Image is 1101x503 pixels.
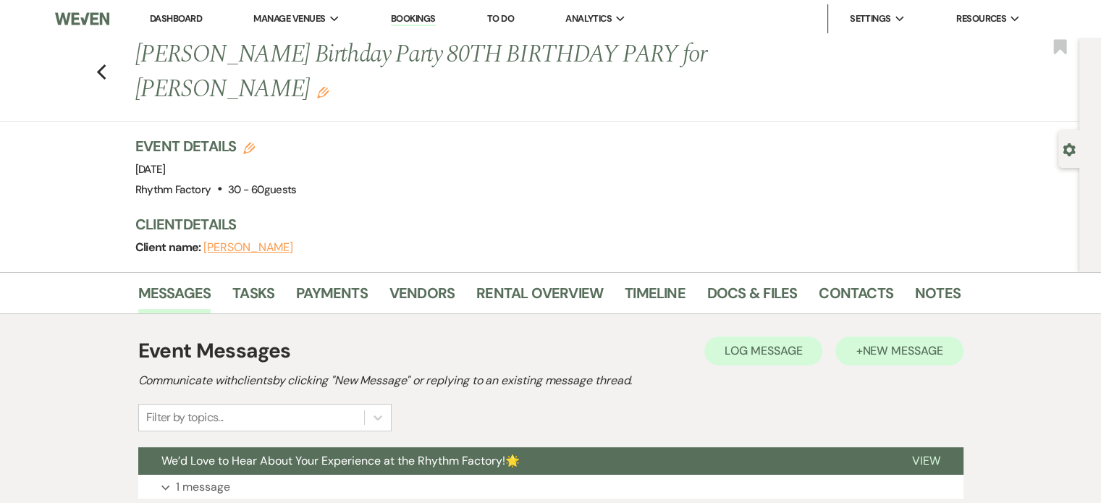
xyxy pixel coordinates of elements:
p: 1 message [176,478,230,496]
button: Edit [317,85,329,98]
span: Manage Venues [253,12,325,26]
a: Notes [915,282,961,313]
span: 30 - 60 guests [228,182,297,197]
span: Settings [850,12,891,26]
button: +New Message [835,337,963,365]
button: Log Message [704,337,822,365]
span: Rhythm Factory [135,182,211,197]
button: 1 message [138,475,963,499]
button: Open lead details [1063,142,1076,156]
a: Dashboard [150,12,202,25]
span: Log Message [725,343,802,358]
div: Filter by topics... [146,409,224,426]
button: [PERSON_NAME] [203,242,293,253]
h3: Event Details [135,136,297,156]
span: We’d Love to Hear About Your Experience at the Rhythm Factory!🌟 [161,453,520,468]
h2: Communicate with clients by clicking "New Message" or replying to an existing message thread. [138,372,963,389]
button: View [889,447,963,475]
span: Resources [956,12,1006,26]
a: Payments [296,282,368,313]
span: New Message [862,343,942,358]
h3: Client Details [135,214,946,234]
h1: [PERSON_NAME] Birthday Party 80TH BIRTHDAY PARY for [PERSON_NAME] [135,38,784,106]
a: To Do [487,12,514,25]
a: Vendors [389,282,455,313]
a: Rental Overview [476,282,603,313]
button: We’d Love to Hear About Your Experience at the Rhythm Factory!🌟 [138,447,889,475]
a: Bookings [391,12,436,26]
a: Tasks [232,282,274,313]
h1: Event Messages [138,336,291,366]
span: [DATE] [135,162,166,177]
a: Messages [138,282,211,313]
a: Contacts [819,282,893,313]
span: Analytics [565,12,612,26]
span: Client name: [135,240,204,255]
img: Weven Logo [55,4,109,34]
a: Docs & Files [707,282,797,313]
span: View [912,453,940,468]
a: Timeline [625,282,686,313]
